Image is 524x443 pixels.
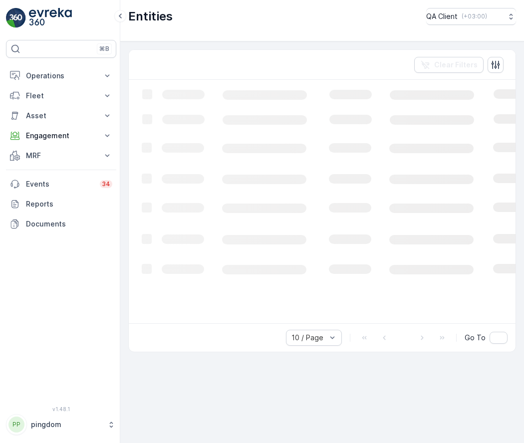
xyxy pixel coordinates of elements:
p: Engagement [26,131,96,141]
p: Documents [26,219,112,229]
button: Fleet [6,86,116,106]
p: Operations [26,71,96,81]
p: pingdom [31,420,102,430]
button: QA Client(+03:00) [426,8,516,25]
button: Operations [6,66,116,86]
a: Documents [6,214,116,234]
p: Fleet [26,91,96,101]
p: Reports [26,199,112,209]
p: Entities [128,8,173,24]
p: MRF [26,151,96,161]
p: ⌘B [99,45,109,53]
div: PP [8,417,24,433]
p: Events [26,179,94,189]
span: v 1.48.1 [6,406,116,412]
img: logo_light-DOdMpM7g.png [29,8,72,28]
button: Asset [6,106,116,126]
a: Reports [6,194,116,214]
p: Clear Filters [434,60,478,70]
p: Asset [26,111,96,121]
a: Events34 [6,174,116,194]
p: 34 [102,180,110,188]
button: MRF [6,146,116,166]
p: QA Client [426,11,458,21]
span: Go To [465,333,486,343]
button: Clear Filters [414,57,484,73]
p: ( +03:00 ) [462,12,487,20]
button: Engagement [6,126,116,146]
button: PPpingdom [6,414,116,435]
img: logo [6,8,26,28]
